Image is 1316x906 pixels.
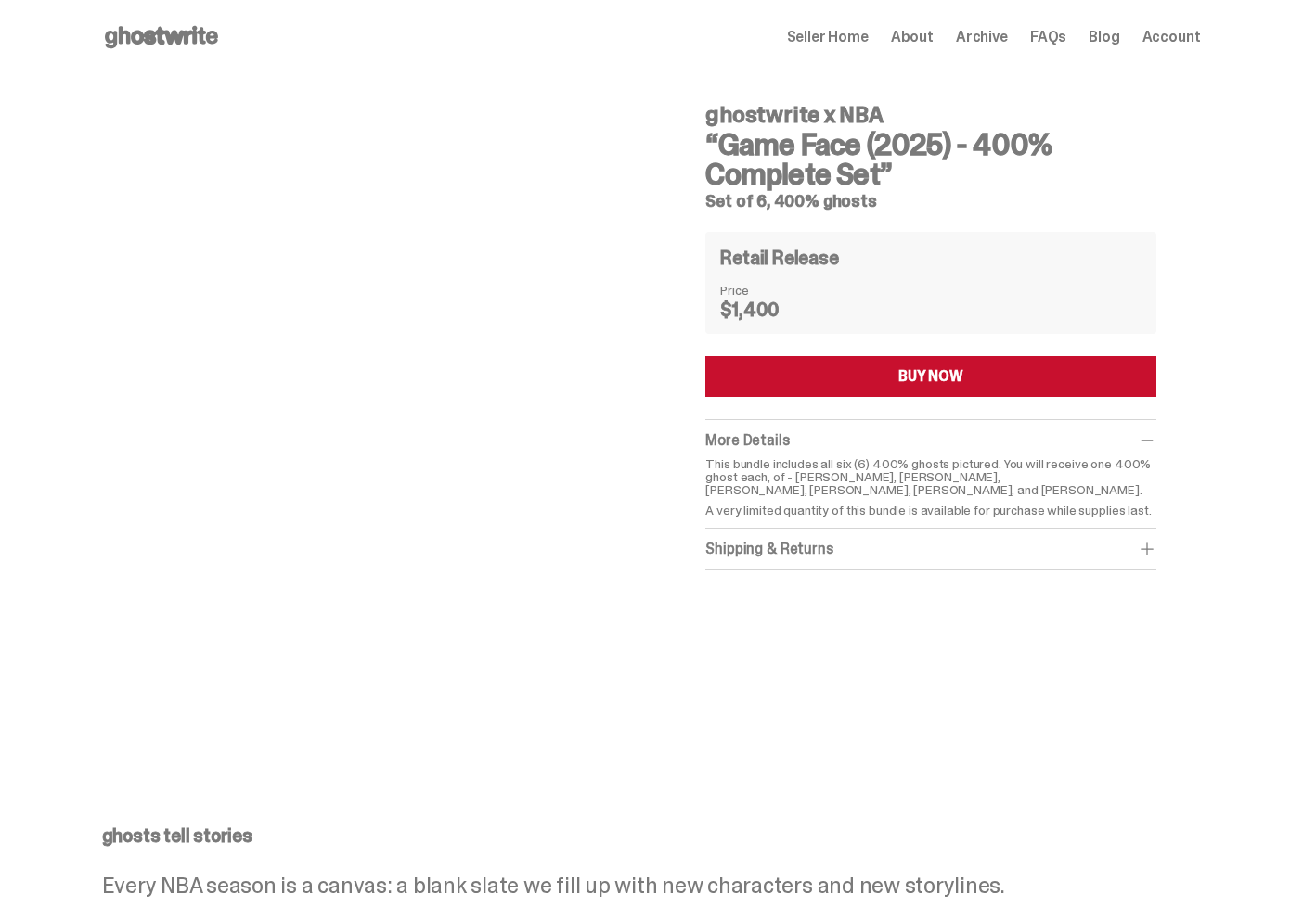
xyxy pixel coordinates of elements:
a: Blog [1089,30,1119,45]
button: BUY NOW [705,356,1155,397]
span: More Details [705,430,789,450]
a: Account [1142,30,1201,45]
p: This bundle includes all six (6) 400% ghosts pictured. You will receive one 400% ghost each, of -... [705,457,1155,496]
h3: “Game Face (2025) - 400% Complete Set” [705,130,1155,189]
dd: $1,400 [720,300,813,319]
h4: ghostwrite x NBA [705,104,1155,126]
a: Seller Home [787,30,869,45]
div: BUY NOW [898,369,963,384]
a: Archive [956,30,1008,45]
p: A very limited quantity of this bundle is available for purchase while supplies last. [705,504,1155,517]
h5: Set of 6, 400% ghosts [705,193,1155,210]
h4: Retail Release [720,249,838,267]
p: ghosts tell stories [102,826,1201,845]
dt: Price [720,284,813,297]
a: About [891,30,934,45]
div: Shipping & Returns [705,540,1155,558]
p: Every NBA season is a canvas: a blank slate we fill up with new characters and new storylines. [102,874,1201,897]
a: FAQs [1030,30,1066,45]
